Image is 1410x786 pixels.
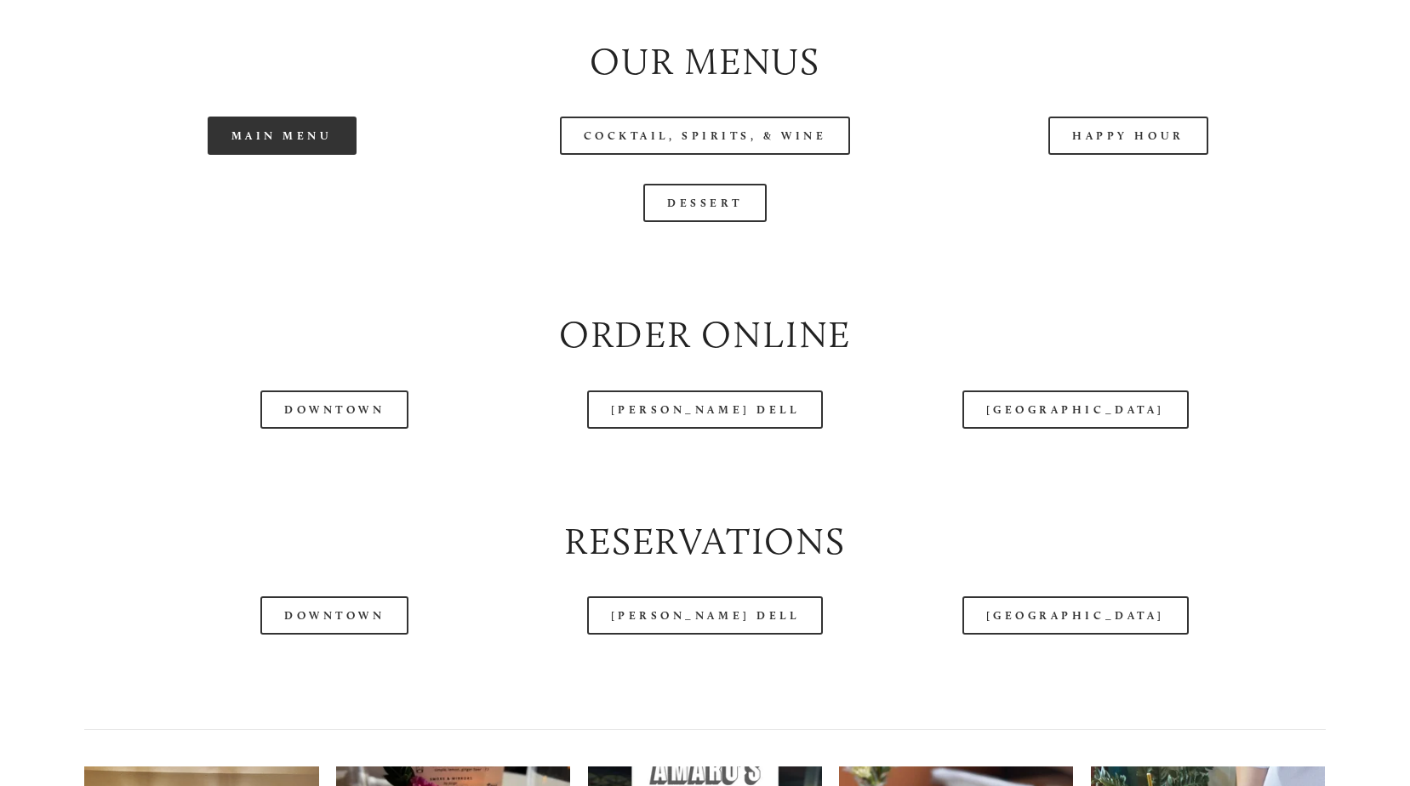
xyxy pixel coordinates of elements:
[962,596,1189,635] a: [GEOGRAPHIC_DATA]
[587,596,824,635] a: [PERSON_NAME] Dell
[962,390,1189,429] a: [GEOGRAPHIC_DATA]
[587,390,824,429] a: [PERSON_NAME] Dell
[560,117,851,155] a: Cocktail, Spirits, & Wine
[208,117,357,155] a: Main Menu
[643,184,767,222] a: Dessert
[1048,117,1208,155] a: Happy Hour
[260,596,408,635] a: Downtown
[84,309,1325,362] h2: Order Online
[84,515,1325,568] h2: Reservations
[260,390,408,429] a: Downtown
